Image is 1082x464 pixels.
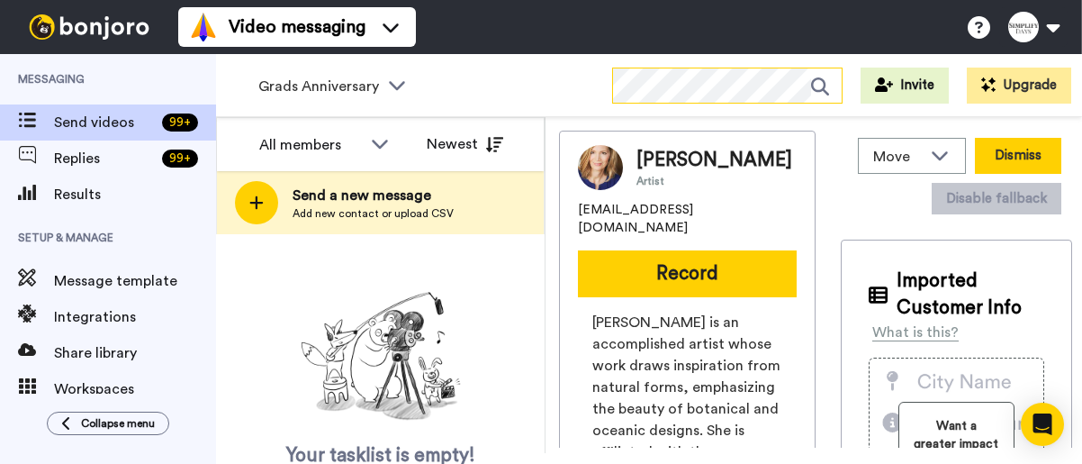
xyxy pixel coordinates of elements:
[932,183,1061,214] button: Disable fallback
[54,342,216,364] span: Share library
[861,68,949,104] button: Invite
[413,126,517,162] button: Newest
[54,148,155,169] span: Replies
[54,270,216,292] span: Message template
[162,114,198,132] div: 99 +
[873,146,922,168] span: Move
[54,112,155,133] span: Send videos
[967,68,1071,104] button: Upgrade
[293,206,454,221] span: Add new contact or upload CSV
[293,185,454,206] span: Send a new message
[81,416,155,431] span: Collapse menu
[229,14,365,40] span: Video messaging
[636,147,792,174] span: [PERSON_NAME]
[162,150,198,168] div: 99 +
[897,268,1044,322] span: Imported Customer Info
[54,378,216,400] span: Workspaces
[975,138,1061,174] button: Dismiss
[22,14,157,40] img: bj-logo-header-white.svg
[578,145,623,190] img: Image of Denise Krueger
[259,134,362,156] div: All members
[578,250,797,297] button: Record
[578,201,797,237] span: [EMAIL_ADDRESS][DOMAIN_NAME]
[258,76,379,97] span: Grads Anniversary
[636,174,792,188] span: Artist
[47,412,169,435] button: Collapse menu
[189,13,218,41] img: vm-color.svg
[291,285,471,429] img: ready-set-action.png
[54,184,216,205] span: Results
[54,306,216,328] span: Integrations
[872,322,959,343] div: What is this?
[1021,403,1064,446] div: Open Intercom Messenger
